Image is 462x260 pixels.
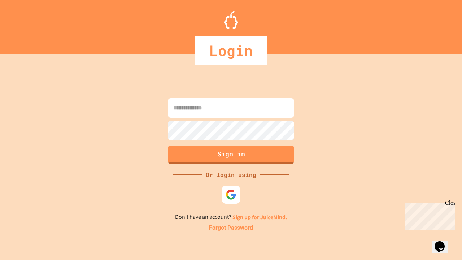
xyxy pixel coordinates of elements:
div: Or login using [202,170,260,179]
a: Sign up for JuiceMind. [232,213,287,221]
iframe: chat widget [432,231,455,253]
div: Chat with us now!Close [3,3,50,46]
button: Sign in [168,146,294,164]
img: google-icon.svg [226,189,236,200]
div: Login [195,36,267,65]
p: Don't have an account? [175,213,287,222]
iframe: chat widget [402,200,455,230]
a: Forgot Password [209,224,253,232]
img: Logo.svg [224,11,238,29]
